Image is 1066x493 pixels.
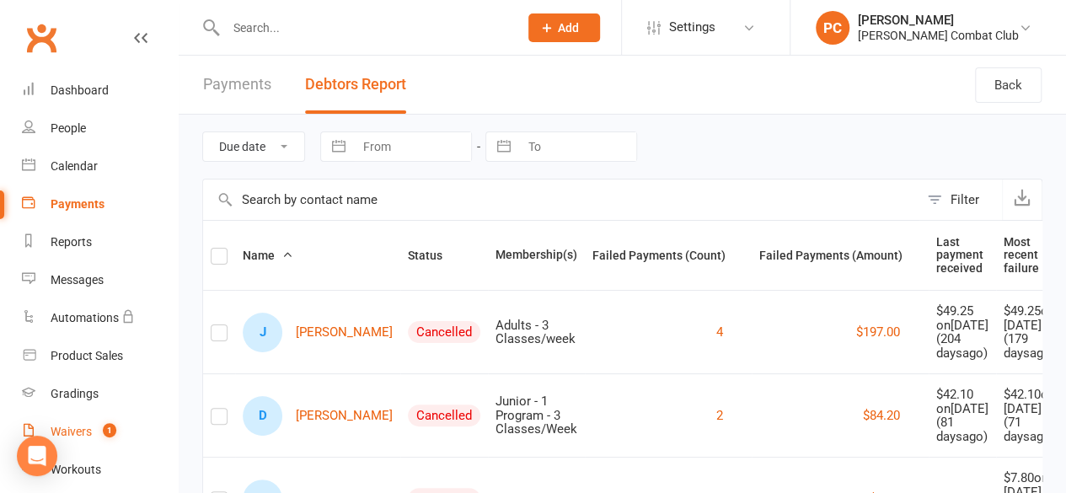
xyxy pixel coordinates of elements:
button: Name [243,245,293,265]
a: Product Sales [22,337,178,375]
button: Failed Payments (Amount) [759,245,921,265]
button: Failed Payments (Count) [592,245,744,265]
button: Debtors Report [305,56,406,114]
div: $49.25 on [DATE] [936,304,988,332]
a: Gradings [22,375,178,413]
button: 2 [716,405,723,426]
span: Add [558,21,579,35]
div: Jaidyn Burns [243,313,282,352]
div: Calendar [51,159,98,173]
span: Failed Payments (Amount) [759,249,921,262]
div: Cancelled [408,405,480,426]
a: Payments [22,185,178,223]
div: [PERSON_NAME] [858,13,1019,28]
button: $84.20 [863,405,900,426]
button: Add [528,13,600,42]
div: Waivers [51,425,92,438]
div: People [51,121,86,135]
div: Product Sales [51,349,123,362]
div: $42.10 on [DATE] [1004,388,1062,415]
div: Junior - 1 Program - 3 Classes/Week [496,394,577,437]
input: To [519,132,636,161]
div: Gradings [51,387,99,400]
div: Drai Cunningham [243,396,282,436]
div: ( 81 days ago) [936,415,988,443]
a: Messages [22,261,178,299]
div: Adults - 3 Classes/week [496,319,577,346]
th: Last payment received [929,221,996,290]
div: $49.25 on [DATE] [1004,304,1062,332]
div: Dashboard [51,83,109,97]
button: Status [408,245,461,265]
a: Waivers 1 [22,413,178,451]
input: From [354,132,471,161]
div: Payments [51,197,104,211]
a: Dashboard [22,72,178,110]
a: Clubworx [20,17,62,59]
div: ( 71 days ago) [1004,415,1062,443]
span: Failed Payments (Count) [592,249,744,262]
a: Reports [22,223,178,261]
div: Filter [951,190,979,210]
span: 1 [103,423,116,437]
a: D[PERSON_NAME] [243,396,393,436]
button: Filter [919,180,1002,220]
a: J[PERSON_NAME] [243,313,393,352]
div: Workouts [51,463,101,476]
button: 4 [716,322,723,342]
div: ( 204 days ago) [936,332,988,360]
input: Search by contact name [203,180,919,220]
div: Reports [51,235,92,249]
th: Membership(s) [488,221,585,290]
span: Name [243,249,293,262]
a: Workouts [22,451,178,489]
div: Cancelled [408,321,480,343]
span: Status [408,249,461,262]
a: Automations [22,299,178,337]
div: $42.10 on [DATE] [936,388,988,415]
a: Calendar [22,147,178,185]
div: ( 179 days ago) [1004,332,1062,360]
div: Automations [51,311,119,324]
span: Settings [669,8,715,46]
a: Payments [203,56,271,114]
div: Messages [51,273,104,287]
a: Back [975,67,1042,103]
a: People [22,110,178,147]
button: $197.00 [856,322,900,342]
div: Open Intercom Messenger [17,436,57,476]
div: [PERSON_NAME] Combat Club [858,28,1019,43]
div: PC [816,11,849,45]
input: Search... [221,16,506,40]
